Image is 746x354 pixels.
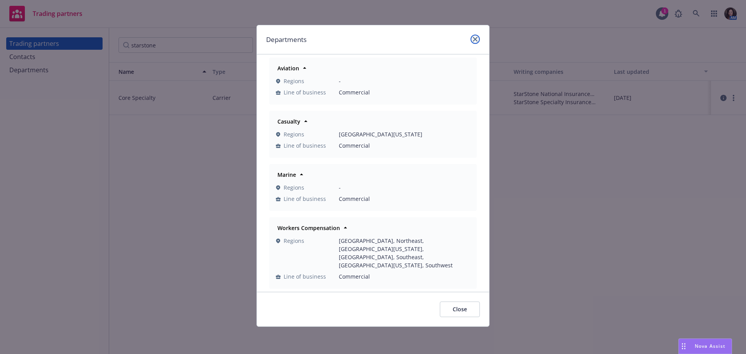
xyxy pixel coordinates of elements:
span: Line of business [284,272,326,281]
span: Commercial [339,272,470,281]
span: Line of business [284,141,326,150]
strong: Marine [277,171,296,178]
button: Close [440,302,480,317]
div: Drag to move [679,339,688,354]
span: - [339,77,470,85]
span: Commercial [339,88,470,96]
span: Line of business [284,88,326,96]
strong: Aviation [277,65,299,72]
button: Nova Assist [678,338,732,354]
strong: Casualty [277,118,300,125]
h1: Departments [266,35,307,45]
span: Regions [284,77,304,85]
span: Regions [284,183,304,192]
a: close [471,35,480,44]
strong: Workers Compensation [277,224,340,232]
span: Commercial [339,195,470,203]
span: [GEOGRAPHIC_DATA], Northeast, [GEOGRAPHIC_DATA][US_STATE], [GEOGRAPHIC_DATA], Southeast, [GEOGRAP... [339,237,470,269]
span: Commercial [339,141,470,150]
span: - [339,183,470,192]
span: Nova Assist [695,343,725,349]
span: Regions [284,130,304,138]
span: Regions [284,237,304,245]
span: [GEOGRAPHIC_DATA][US_STATE] [339,130,470,138]
span: Line of business [284,195,326,203]
span: Close [453,305,467,313]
